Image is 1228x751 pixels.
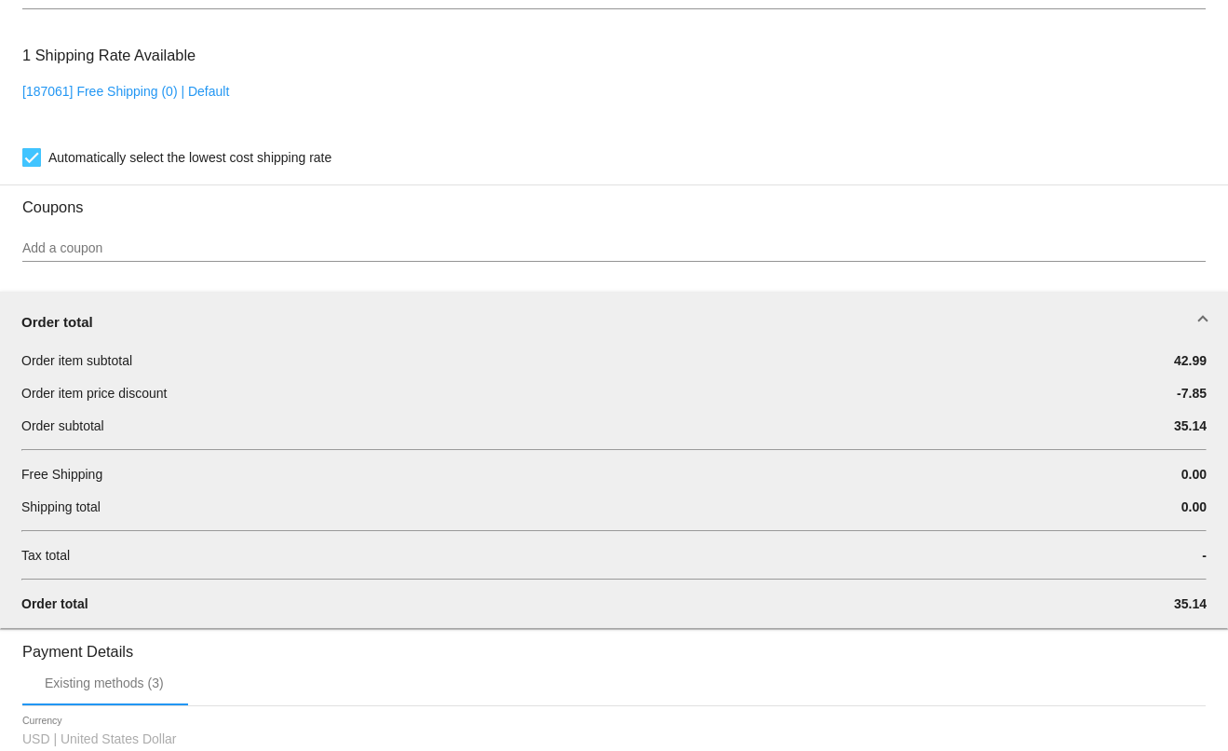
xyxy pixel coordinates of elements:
h3: Coupons [22,184,1206,216]
span: - [1202,548,1207,563]
span: Order total [21,314,93,330]
span: 0.00 [1181,467,1207,482]
span: Order item price discount [21,386,167,401]
span: Automatically select the lowest cost shipping rate [48,146,331,169]
span: Free Shipping [21,467,102,482]
h3: Payment Details [22,629,1206,661]
span: 35.14 [1174,596,1207,611]
span: -7.85 [1177,386,1207,401]
span: 0.00 [1181,499,1207,514]
span: Order total [21,596,88,611]
span: 42.99 [1174,353,1207,368]
input: Add a coupon [22,241,1206,256]
span: Shipping total [21,499,101,514]
span: Tax total [21,548,70,563]
span: 35.14 [1174,418,1207,433]
span: Order item subtotal [21,353,132,368]
span: USD | United States Dollar [22,731,176,746]
span: Order subtotal [21,418,104,433]
div: Existing methods (3) [45,676,164,690]
h3: 1 Shipping Rate Available [22,35,196,75]
a: [187061] Free Shipping (0) | Default [22,84,229,99]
